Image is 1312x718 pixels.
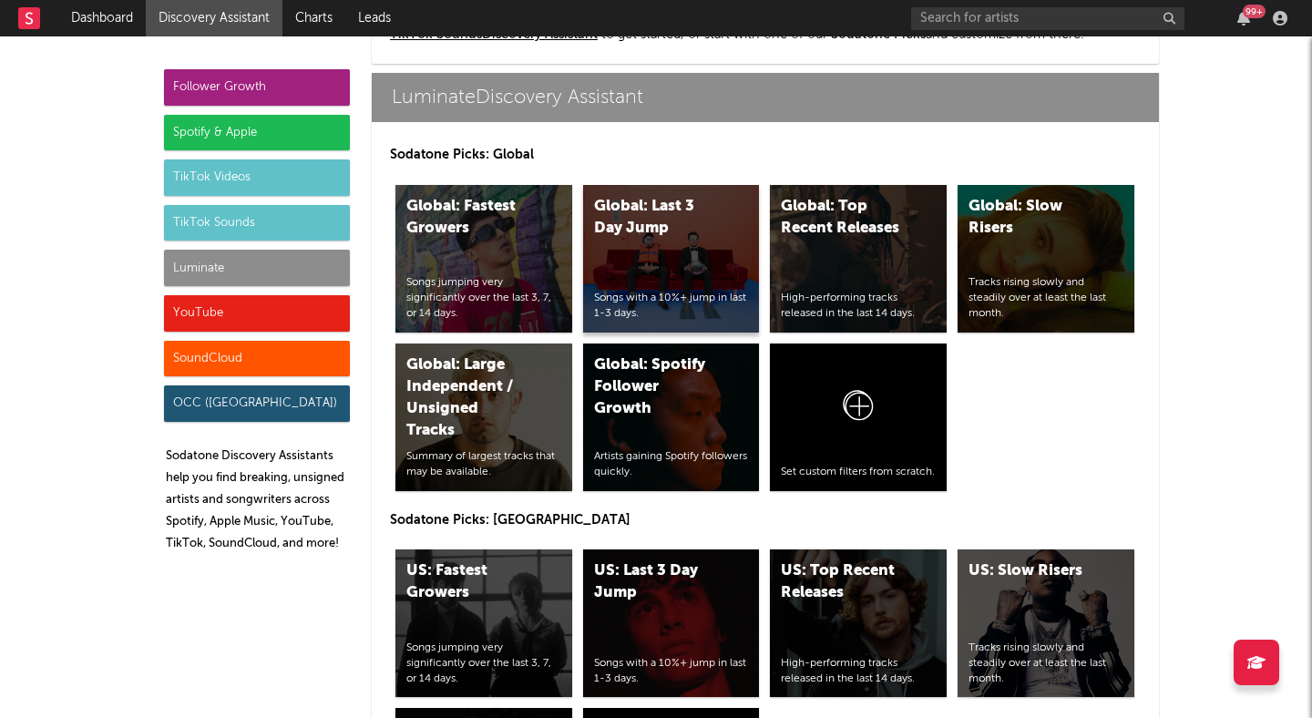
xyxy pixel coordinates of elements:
[164,295,350,332] div: YouTube
[372,73,1159,122] a: LuminateDiscovery Assistant
[390,144,1141,166] p: Sodatone Picks: Global
[594,196,718,240] div: Global: Last 3 Day Jump
[390,28,598,41] a: TikTok SoundsDiscovery Assistant
[1243,5,1266,18] div: 99 +
[390,509,1141,531] p: Sodatone Picks: [GEOGRAPHIC_DATA]
[781,465,936,480] div: Set custom filters from scratch.
[164,385,350,422] div: OCC ([GEOGRAPHIC_DATA])
[1237,11,1250,26] button: 99+
[164,69,350,106] div: Follower Growth
[406,196,530,240] div: Global: Fastest Growers
[770,185,947,333] a: Global: Top Recent ReleasesHigh-performing tracks released in the last 14 days.
[594,354,718,420] div: Global: Spotify Follower Growth
[969,560,1092,582] div: US: Slow Risers
[911,7,1184,30] input: Search for artists
[164,205,350,241] div: TikTok Sounds
[406,275,561,321] div: Songs jumping very significantly over the last 3, 7, or 14 days.
[958,185,1134,333] a: Global: Slow RisersTracks rising slowly and steadily over at least the last month.
[164,341,350,377] div: SoundCloud
[594,656,749,687] div: Songs with a 10%+ jump in last 1-3 days.
[969,196,1092,240] div: Global: Slow Risers
[770,549,947,697] a: US: Top Recent ReleasesHigh-performing tracks released in the last 14 days.
[395,344,572,491] a: Global: Large Independent / Unsigned TracksSummary of largest tracks that may be available.
[781,291,936,322] div: High-performing tracks released in the last 14 days.
[583,344,760,491] a: Global: Spotify Follower GrowthArtists gaining Spotify followers quickly.
[406,560,530,604] div: US: Fastest Growers
[406,449,561,480] div: Summary of largest tracks that may be available.
[164,159,350,196] div: TikTok Videos
[406,641,561,686] div: Songs jumping very significantly over the last 3, 7, or 14 days.
[781,560,905,604] div: US: Top Recent Releases
[831,28,926,41] span: Sodatone Picks
[395,549,572,697] a: US: Fastest GrowersSongs jumping very significantly over the last 3, 7, or 14 days.
[395,185,572,333] a: Global: Fastest GrowersSongs jumping very significantly over the last 3, 7, or 14 days.
[583,185,760,333] a: Global: Last 3 Day JumpSongs with a 10%+ jump in last 1-3 days.
[594,560,718,604] div: US: Last 3 Day Jump
[969,275,1123,321] div: Tracks rising slowly and steadily over at least the last month.
[594,449,749,480] div: Artists gaining Spotify followers quickly.
[583,549,760,697] a: US: Last 3 Day JumpSongs with a 10%+ jump in last 1-3 days.
[781,196,905,240] div: Global: Top Recent Releases
[164,250,350,286] div: Luminate
[406,354,530,442] div: Global: Large Independent / Unsigned Tracks
[166,446,350,555] p: Sodatone Discovery Assistants help you find breaking, unsigned artists and songwriters across Spo...
[958,549,1134,697] a: US: Slow RisersTracks rising slowly and steadily over at least the last month.
[164,115,350,151] div: Spotify & Apple
[594,291,749,322] div: Songs with a 10%+ jump in last 1-3 days.
[770,344,947,491] a: Set custom filters from scratch.
[969,641,1123,686] div: Tracks rising slowly and steadily over at least the last month.
[781,656,936,687] div: High-performing tracks released in the last 14 days.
